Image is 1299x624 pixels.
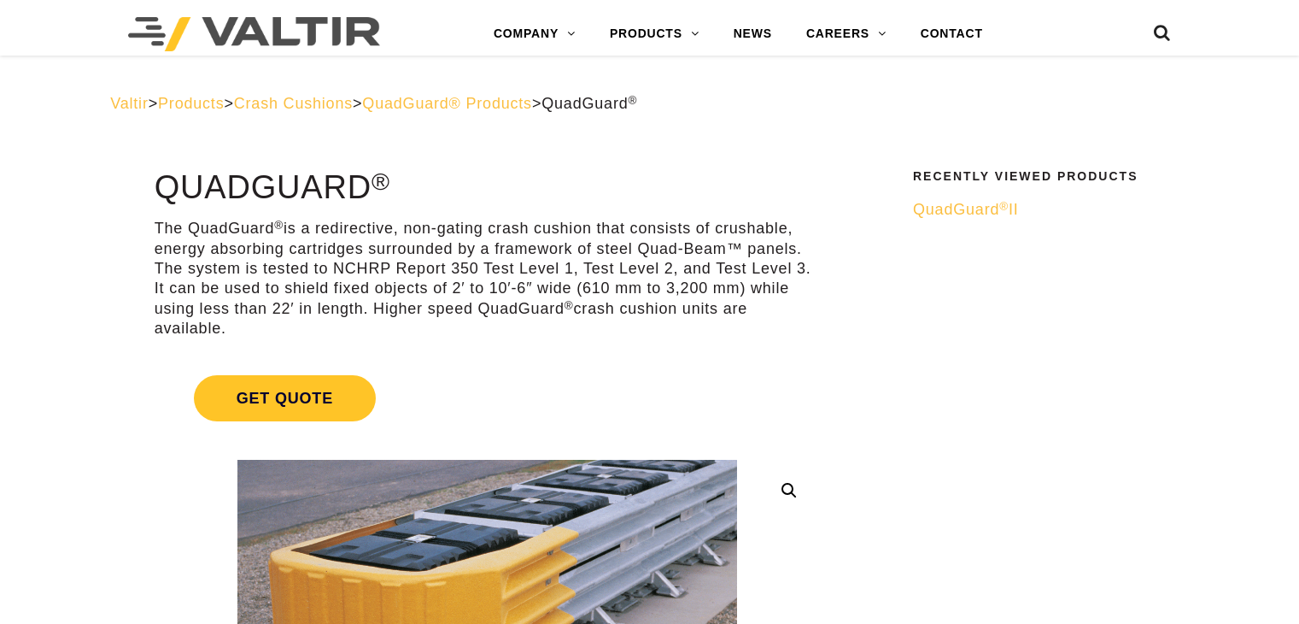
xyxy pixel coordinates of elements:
h1: QuadGuard [155,170,820,206]
a: PRODUCTS [593,17,717,51]
p: The QuadGuard is a redirective, non-gating crash cushion that consists of crushable, energy absor... [155,219,820,338]
div: > > > > [110,94,1189,114]
span: QuadGuard [541,95,637,112]
sup: ® [629,94,638,107]
sup: ® [372,168,390,195]
sup: ® [999,200,1009,213]
a: Get Quote [155,355,820,442]
a: NEWS [717,17,789,51]
h2: Recently Viewed Products [913,170,1178,183]
a: Valtir [110,95,148,112]
a: QuadGuard®II [913,200,1178,220]
a: CONTACT [904,17,1000,51]
span: QuadGuard II [913,201,1019,218]
span: Get Quote [194,375,376,421]
a: QuadGuard® Products [362,95,532,112]
img: Valtir [128,17,380,51]
a: COMPANY [477,17,593,51]
a: Products [158,95,224,112]
a: Crash Cushions [234,95,353,112]
sup: ® [565,299,574,312]
a: CAREERS [789,17,904,51]
sup: ® [274,219,284,232]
